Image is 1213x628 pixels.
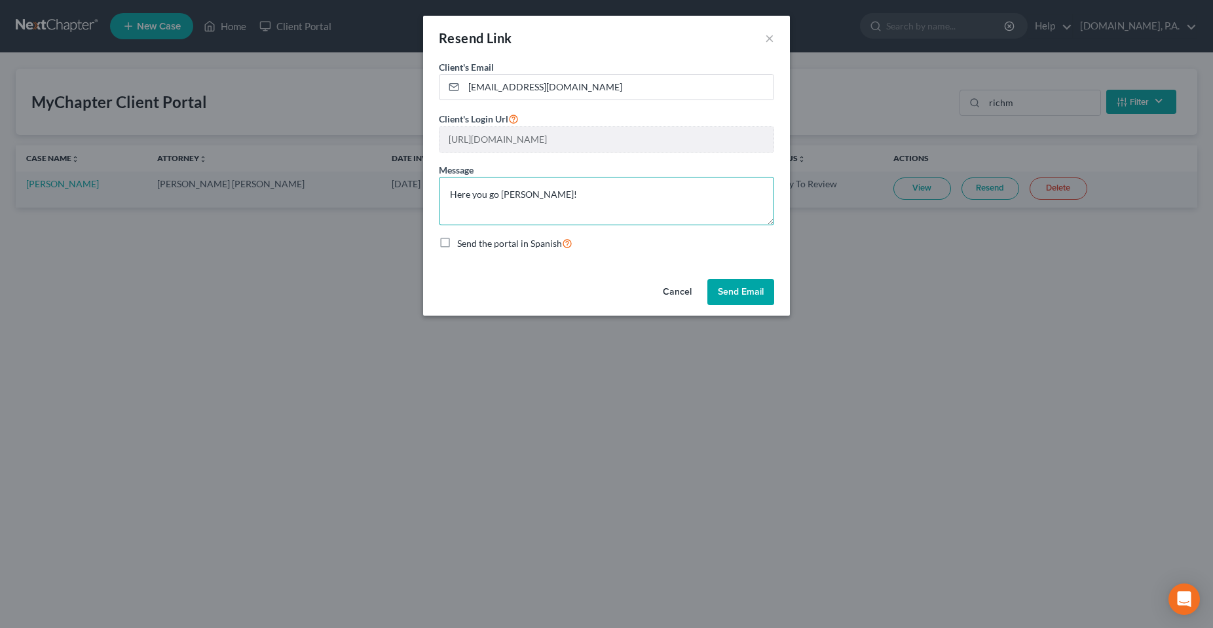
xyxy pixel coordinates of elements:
span: Client's Email [439,62,494,73]
div: Resend Link [439,29,512,47]
label: Message [439,163,474,177]
label: Client's Login Url [439,111,519,126]
input: -- [439,127,774,152]
button: Cancel [652,279,702,305]
button: × [765,30,774,46]
button: Send Email [707,279,774,305]
input: Enter email... [464,75,774,100]
span: Send the portal in Spanish [457,238,562,249]
div: Open Intercom Messenger [1168,583,1200,615]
